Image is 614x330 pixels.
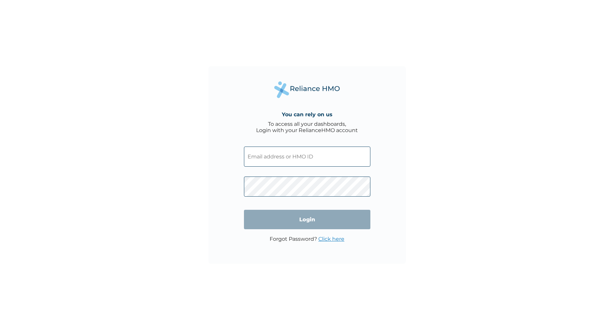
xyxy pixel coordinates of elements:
input: Email address or HMO ID [244,147,370,167]
a: Click here [318,236,344,242]
h4: You can rely on us [282,111,333,118]
img: Reliance Health's Logo [274,81,340,98]
p: Forgot Password? [270,236,344,242]
input: Login [244,210,370,229]
div: To access all your dashboards, Login with your RelianceHMO account [256,121,358,133]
